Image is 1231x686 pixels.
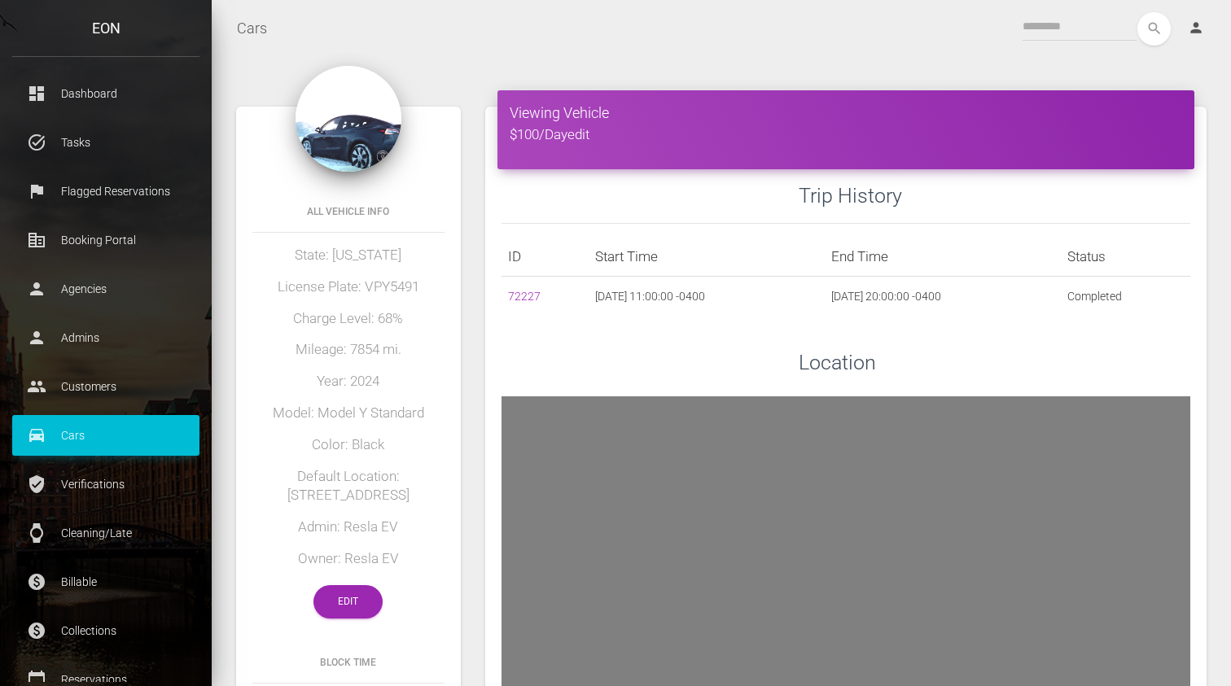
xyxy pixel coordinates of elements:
[510,125,1183,145] h5: $100/Day
[12,220,199,260] a: corporate_fare Booking Portal
[12,317,199,358] a: person Admins
[252,340,445,360] h5: Mileage: 7854 mi.
[252,518,445,537] h5: Admin: Resla EV
[1061,237,1190,277] th: Status
[252,246,445,265] h5: State: [US_STATE]
[12,269,199,309] a: person Agencies
[237,8,267,49] a: Cars
[296,66,401,172] img: 141.jpg
[12,513,199,553] a: watch Cleaning/Late
[1137,12,1171,46] button: search
[24,228,187,252] p: Booking Portal
[1188,20,1204,36] i: person
[12,610,199,651] a: paid Collections
[24,81,187,106] p: Dashboard
[252,277,445,297] h5: License Plate: VPY5491
[825,237,1061,277] th: End Time
[252,404,445,423] h5: Model: Model Y Standard
[12,73,199,114] a: dashboard Dashboard
[799,348,1190,377] h3: Location
[252,549,445,569] h5: Owner: Resla EV
[24,277,187,301] p: Agencies
[24,472,187,496] p: Verifications
[825,277,1061,317] td: [DATE] 20:00:00 -0400
[12,366,199,407] a: people Customers
[24,374,187,399] p: Customers
[252,467,445,506] h5: Default Location: [STREET_ADDRESS]
[252,372,445,391] h5: Year: 2024
[12,561,199,602] a: paid Billable
[12,464,199,505] a: verified_user Verifications
[508,290,541,303] a: 72227
[252,655,445,670] h6: Block Time
[24,618,187,643] p: Collections
[252,204,445,219] h6: All Vehicle Info
[589,277,825,317] td: [DATE] 11:00:00 -0400
[799,181,1190,210] h3: Trip History
[24,130,187,155] p: Tasks
[252,435,445,455] h5: Color: Black
[252,309,445,329] h5: Charge Level: 68%
[1061,277,1190,317] td: Completed
[313,585,383,618] a: Edit
[510,103,1183,123] h4: Viewing Vehicle
[12,122,199,163] a: task_alt Tasks
[24,179,187,203] p: Flagged Reservations
[12,171,199,212] a: flag Flagged Reservations
[24,326,187,350] p: Admins
[589,237,825,277] th: Start Time
[24,570,187,594] p: Billable
[567,126,589,142] a: edit
[12,415,199,456] a: drive_eta Cars
[24,521,187,545] p: Cleaning/Late
[24,423,187,448] p: Cars
[1176,12,1219,45] a: person
[502,237,589,277] th: ID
